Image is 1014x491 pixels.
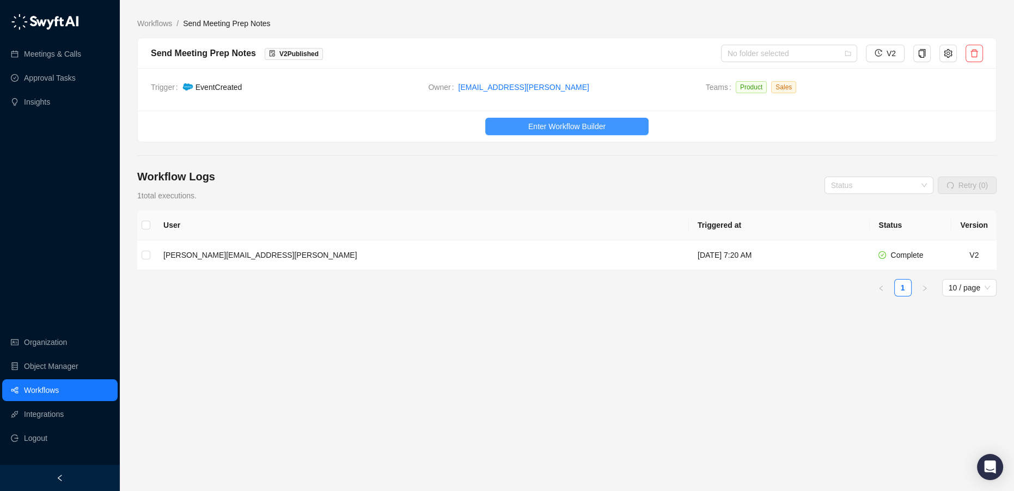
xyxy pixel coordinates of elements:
[689,240,870,270] td: [DATE] 7:20 AM
[24,379,59,401] a: Workflows
[137,191,197,200] span: 1 total executions.
[183,19,270,28] span: Send Meeting Prep Notes
[878,285,884,292] span: left
[176,17,179,29] li: /
[872,279,890,296] li: Previous Page
[279,50,319,58] span: V 2 Published
[942,279,997,296] div: Page Size
[155,240,689,270] td: [PERSON_NAME][EMAIL_ADDRESS][PERSON_NAME]
[736,81,767,93] span: Product
[894,279,912,296] li: 1
[866,45,905,62] button: V2
[878,251,886,259] span: check-circle
[706,81,736,98] span: Teams
[151,46,256,60] div: Send Meeting Prep Notes
[845,50,851,57] span: folder
[135,17,174,29] a: Workflows
[771,81,796,93] span: Sales
[938,177,997,194] button: Retry (0)
[890,251,923,259] span: Complete
[887,47,896,59] span: V2
[528,120,606,132] span: Enter Workflow Builder
[11,434,19,442] span: logout
[24,331,67,353] a: Organization
[155,210,689,240] th: User
[24,427,47,449] span: Logout
[949,280,990,296] span: 10 / page
[138,118,996,135] a: Enter Workflow Builder
[872,279,890,296] button: left
[916,279,933,296] li: Next Page
[918,49,926,58] span: copy
[921,285,928,292] span: right
[56,474,64,482] span: left
[977,454,1003,480] div: Open Intercom Messenger
[24,67,76,89] a: Approval Tasks
[24,91,50,113] a: Insights
[137,169,215,184] h4: Workflow Logs
[951,210,997,240] th: Version
[151,81,182,93] span: Trigger
[689,210,870,240] th: Triggered at
[916,279,933,296] button: right
[485,118,649,135] button: Enter Workflow Builder
[196,83,242,92] span: Event Created
[875,49,882,57] span: history
[944,49,952,58] span: setting
[269,50,276,57] span: file-done
[24,403,64,425] a: Integrations
[428,81,458,93] span: Owner
[458,81,589,93] a: [EMAIL_ADDRESS][PERSON_NAME]
[951,240,997,270] td: V2
[11,14,79,30] img: logo-05li4sbe.png
[870,210,951,240] th: Status
[24,355,78,377] a: Object Manager
[895,280,911,296] a: 1
[24,43,81,65] a: Meetings & Calls
[970,49,979,58] span: delete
